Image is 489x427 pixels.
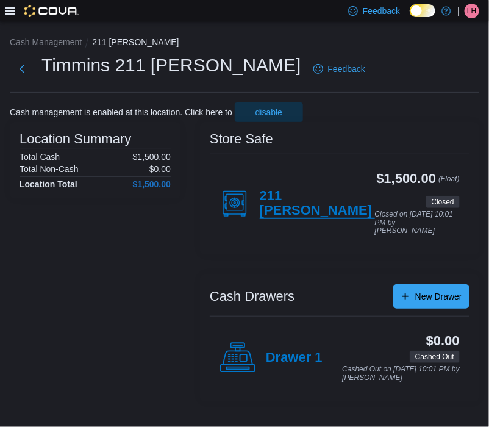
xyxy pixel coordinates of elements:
span: New Drawer [415,290,462,303]
h3: $0.00 [426,334,460,348]
button: 211 [PERSON_NAME] [92,37,179,47]
span: Closed [426,196,460,208]
p: (Float) [438,171,460,193]
button: New Drawer [393,284,469,309]
span: Feedback [363,5,400,17]
span: Cashed Out [410,351,460,363]
h3: Location Summary [20,132,131,146]
span: Feedback [328,63,365,75]
span: LH [467,4,476,18]
span: disable [255,106,282,118]
span: Cashed Out [415,351,454,362]
button: Next [10,57,34,81]
h4: $1,500.00 [133,179,171,189]
p: $1,500.00 [133,152,171,162]
a: Feedback [309,57,370,81]
h6: Total Cash [20,152,60,162]
img: Cova [24,5,79,17]
p: | [457,4,460,18]
h4: Location Total [20,179,77,189]
h6: Total Non-Cash [20,164,79,174]
button: Cash Management [10,37,82,47]
p: Cashed Out on [DATE] 10:01 PM by [PERSON_NAME] [342,365,460,382]
p: Closed on [DATE] 10:01 PM by [PERSON_NAME] [375,210,460,235]
button: disable [235,102,303,122]
h1: Timmins 211 [PERSON_NAME] [41,53,301,77]
nav: An example of EuiBreadcrumbs [10,36,479,51]
h4: 211 [PERSON_NAME] [260,188,375,219]
h4: Drawer 1 [266,350,323,366]
p: Cash management is enabled at this location. Click here to [10,107,232,117]
span: Closed [432,196,454,207]
div: Landon Hayes [465,4,479,18]
input: Dark Mode [410,4,435,17]
h3: Store Safe [210,132,273,146]
h3: $1,500.00 [377,171,437,186]
p: $0.00 [149,164,171,174]
h3: Cash Drawers [210,289,294,304]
